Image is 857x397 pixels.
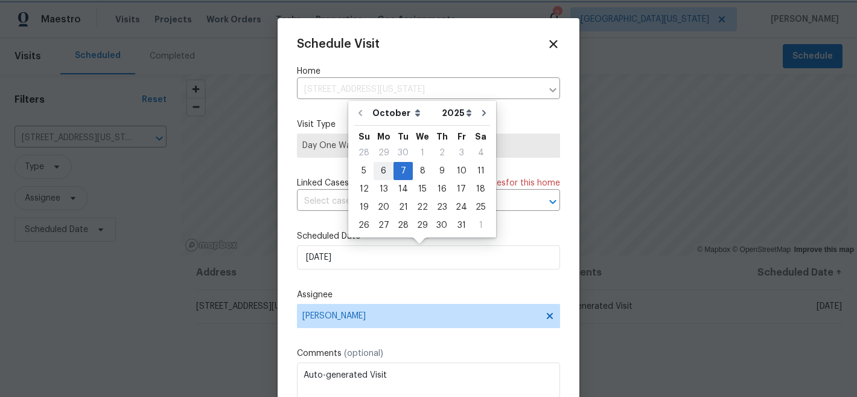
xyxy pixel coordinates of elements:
[432,144,451,162] div: Thu Oct 02 2025
[393,163,413,179] div: 7
[374,163,393,179] div: 6
[432,198,451,216] div: Thu Oct 23 2025
[432,217,451,234] div: 30
[413,217,432,234] div: 29
[297,347,560,360] label: Comments
[432,199,451,216] div: 23
[354,181,374,198] div: 12
[374,144,393,162] div: Mon Sep 29 2025
[544,193,561,210] button: Open
[297,289,560,301] label: Assignee
[358,132,370,141] abbr: Sunday
[451,144,471,162] div: Fri Oct 03 2025
[297,80,542,99] input: Enter in an address
[297,245,560,270] input: M/D/YYYY
[432,144,451,161] div: 2
[439,177,560,189] span: There are case s for this home
[413,180,432,198] div: Wed Oct 15 2025
[451,199,471,216] div: 24
[374,181,393,198] div: 13
[393,216,413,234] div: Tue Oct 28 2025
[297,192,526,211] input: Select cases
[297,65,560,77] label: Home
[471,181,490,198] div: 18
[451,198,471,216] div: Fri Oct 24 2025
[451,217,471,234] div: 31
[297,38,380,50] span: Schedule Visit
[432,180,451,198] div: Thu Oct 16 2025
[393,144,413,161] div: 30
[377,132,390,141] abbr: Monday
[354,180,374,198] div: Sun Oct 12 2025
[471,217,490,234] div: 1
[432,162,451,180] div: Thu Oct 09 2025
[374,198,393,216] div: Mon Oct 20 2025
[471,198,490,216] div: Sat Oct 25 2025
[393,198,413,216] div: Tue Oct 21 2025
[451,181,471,198] div: 17
[297,118,560,131] label: Visit Type
[374,217,393,234] div: 27
[471,162,490,180] div: Sat Oct 11 2025
[354,198,374,216] div: Sun Oct 19 2025
[351,101,369,125] button: Go to previous month
[374,216,393,234] div: Mon Oct 27 2025
[393,162,413,180] div: Tue Oct 07 2025
[374,199,393,216] div: 20
[451,180,471,198] div: Fri Oct 17 2025
[457,132,466,141] abbr: Friday
[369,104,439,122] select: Month
[413,162,432,180] div: Wed Oct 08 2025
[413,216,432,234] div: Wed Oct 29 2025
[374,144,393,161] div: 29
[393,181,413,198] div: 14
[471,144,490,161] div: 4
[471,216,490,234] div: Sat Nov 01 2025
[436,132,448,141] abbr: Thursday
[354,144,374,161] div: 28
[471,144,490,162] div: Sat Oct 04 2025
[354,216,374,234] div: Sun Oct 26 2025
[451,144,471,161] div: 3
[354,163,374,179] div: 5
[471,199,490,216] div: 25
[432,216,451,234] div: Thu Oct 30 2025
[354,162,374,180] div: Sun Oct 05 2025
[413,163,432,179] div: 8
[475,132,486,141] abbr: Saturday
[393,180,413,198] div: Tue Oct 14 2025
[439,104,475,122] select: Year
[302,311,539,321] span: [PERSON_NAME]
[416,132,429,141] abbr: Wednesday
[354,199,374,216] div: 19
[393,199,413,216] div: 21
[413,144,432,162] div: Wed Oct 01 2025
[413,144,432,161] div: 1
[297,230,560,242] label: Scheduled Date
[297,177,349,189] span: Linked Cases
[354,217,374,234] div: 26
[374,162,393,180] div: Mon Oct 06 2025
[344,349,383,358] span: (optional)
[354,144,374,162] div: Sun Sep 28 2025
[413,181,432,198] div: 15
[432,181,451,198] div: 16
[432,163,451,179] div: 9
[475,101,493,125] button: Go to next month
[393,217,413,234] div: 28
[413,198,432,216] div: Wed Oct 22 2025
[471,163,490,179] div: 11
[302,140,555,152] span: Day One Walk
[398,132,409,141] abbr: Tuesday
[451,163,471,179] div: 10
[451,162,471,180] div: Fri Oct 10 2025
[374,180,393,198] div: Mon Oct 13 2025
[471,180,490,198] div: Sat Oct 18 2025
[393,144,413,162] div: Tue Sep 30 2025
[413,199,432,216] div: 22
[547,37,560,51] span: Close
[451,216,471,234] div: Fri Oct 31 2025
